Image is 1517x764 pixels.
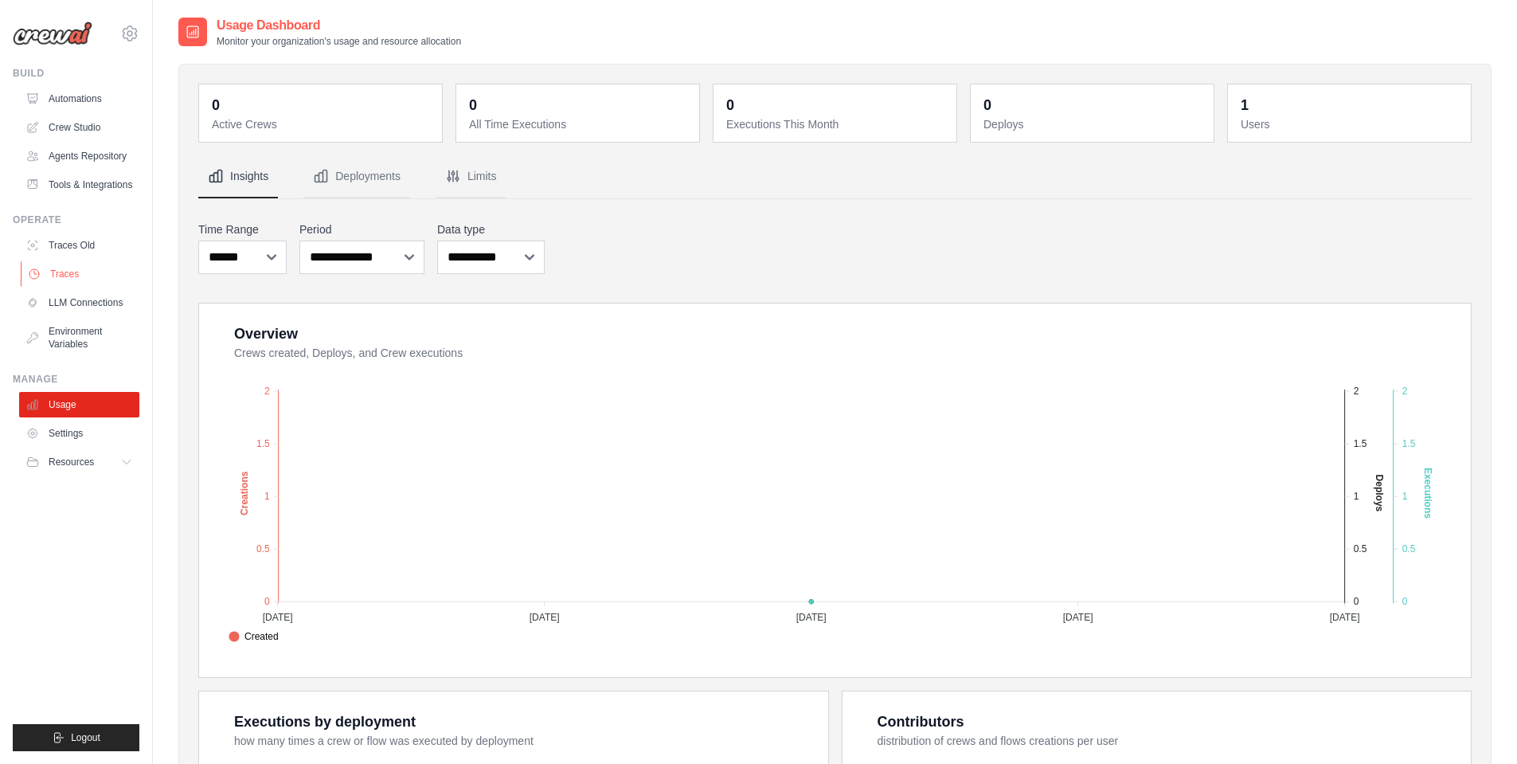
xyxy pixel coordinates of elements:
[19,421,139,446] a: Settings
[49,456,94,468] span: Resources
[1354,543,1367,554] tspan: 0.5
[263,612,293,623] tspan: [DATE]
[436,155,506,198] button: Limits
[198,155,1472,198] nav: Tabs
[1402,386,1408,397] tspan: 2
[19,319,139,357] a: Environment Variables
[796,612,827,623] tspan: [DATE]
[1354,596,1359,607] tspan: 0
[212,116,432,132] dt: Active Crews
[1241,116,1461,132] dt: Users
[264,386,270,397] tspan: 2
[1402,596,1408,607] tspan: 0
[19,115,139,140] a: Crew Studio
[1354,438,1367,449] tspan: 1.5
[19,449,139,475] button: Resources
[256,543,270,554] tspan: 0.5
[1402,438,1416,449] tspan: 1.5
[437,221,545,237] label: Data type
[13,22,92,45] img: Logo
[1354,491,1359,502] tspan: 1
[217,35,461,48] p: Monitor your organization's usage and resource allocation
[256,438,270,449] tspan: 1.5
[983,116,1204,132] dt: Deploys
[19,143,139,169] a: Agents Repository
[469,116,690,132] dt: All Time Executions
[1241,94,1249,116] div: 1
[1354,386,1359,397] tspan: 2
[878,733,1452,749] dt: distribution of crews and flows creations per user
[234,711,416,733] div: Executions by deployment
[212,94,220,116] div: 0
[1374,475,1385,512] text: Deploys
[13,67,139,80] div: Build
[13,724,139,751] button: Logout
[726,94,734,116] div: 0
[198,155,278,198] button: Insights
[234,323,298,345] div: Overview
[229,629,279,644] span: Created
[983,94,991,116] div: 0
[299,221,424,237] label: Period
[217,16,461,35] h2: Usage Dashboard
[19,392,139,417] a: Usage
[239,471,250,515] text: Creations
[13,214,139,226] div: Operate
[234,733,809,749] dt: how many times a crew or flow was executed by deployment
[1402,491,1408,502] tspan: 1
[1330,612,1360,623] tspan: [DATE]
[234,345,1452,361] dt: Crews created, Deploys, and Crew executions
[13,373,139,386] div: Manage
[19,233,139,258] a: Traces Old
[71,731,100,744] span: Logout
[1402,543,1416,554] tspan: 0.5
[469,94,477,116] div: 0
[1063,612,1093,623] tspan: [DATE]
[198,221,287,237] label: Time Range
[21,261,141,287] a: Traces
[19,86,139,112] a: Automations
[264,596,270,607] tspan: 0
[530,612,560,623] tspan: [DATE]
[1422,468,1433,519] text: Executions
[726,116,947,132] dt: Executions This Month
[878,711,964,733] div: Contributors
[19,172,139,198] a: Tools & Integrations
[303,155,410,198] button: Deployments
[19,290,139,315] a: LLM Connections
[264,491,270,502] tspan: 1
